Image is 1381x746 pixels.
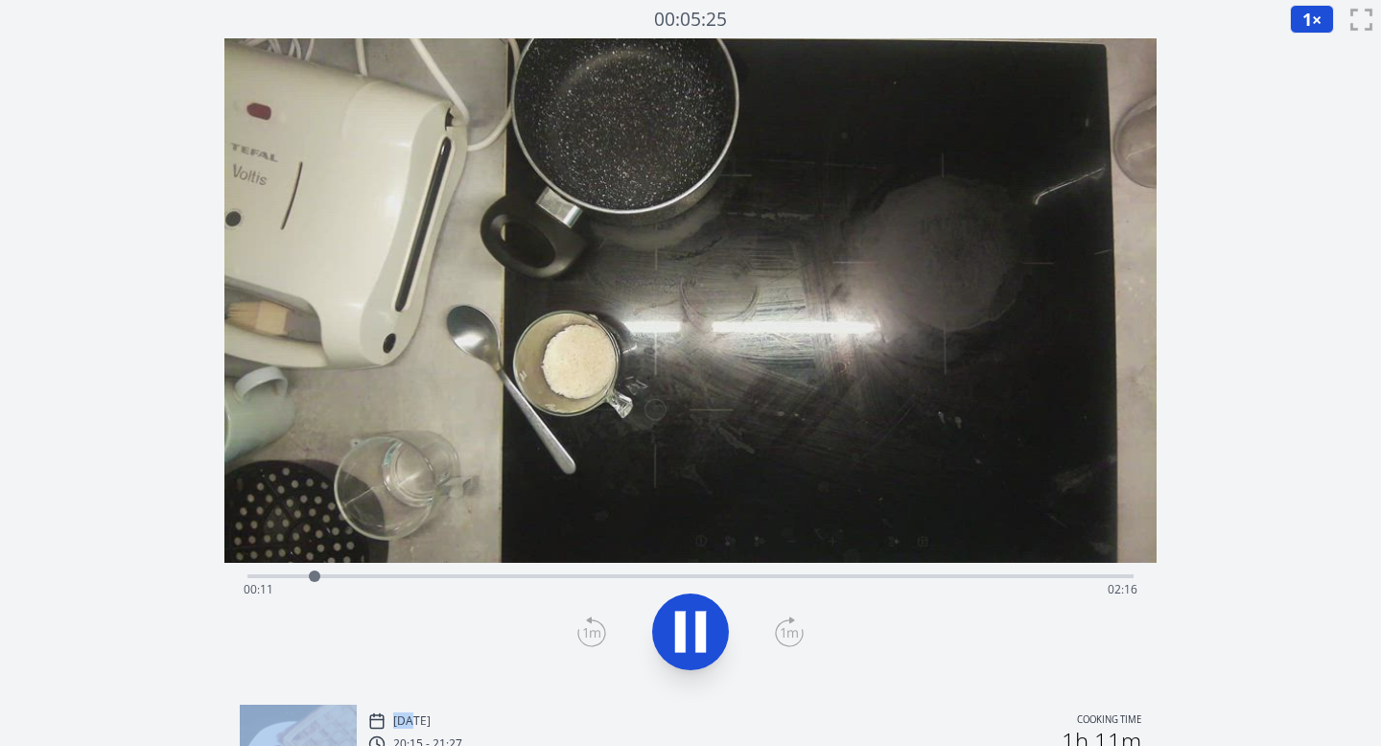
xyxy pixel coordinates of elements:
[1290,5,1334,34] button: 1×
[1077,712,1141,730] p: Cooking time
[1302,8,1312,31] span: 1
[1108,581,1137,597] span: 02:16
[244,581,273,597] span: 00:11
[393,713,431,729] p: [DATE]
[654,6,727,34] a: 00:05:25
